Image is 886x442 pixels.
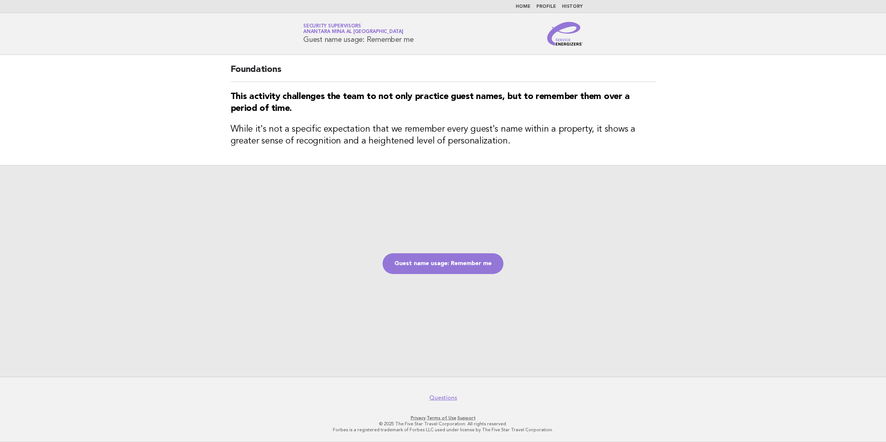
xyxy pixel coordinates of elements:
[231,123,656,147] h3: While it's not a specific expectation that we remember every guest's name within a property, it s...
[231,92,630,113] strong: This activity challenges the team to not only practice guest names, but to remember them over a p...
[383,253,503,274] a: Guest name usage: Remember me
[516,4,530,9] a: Home
[562,4,583,9] a: History
[457,415,476,420] a: Support
[303,24,403,34] a: Security SupervisorsAnantara Mina al [GEOGRAPHIC_DATA]
[427,415,456,420] a: Terms of Use
[216,421,670,427] p: © 2025 The Five Star Travel Corporation. All rights reserved.
[429,394,457,402] a: Questions
[547,22,583,46] img: Service Energizers
[231,64,656,82] h2: Foundations
[216,427,670,433] p: Forbes is a registered trademark of Forbes LLC used under license by The Five Star Travel Corpora...
[536,4,556,9] a: Profile
[216,415,670,421] p: · ·
[303,24,414,43] h1: Guest name usage: Remember me
[303,30,403,34] span: Anantara Mina al [GEOGRAPHIC_DATA]
[411,415,426,420] a: Privacy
